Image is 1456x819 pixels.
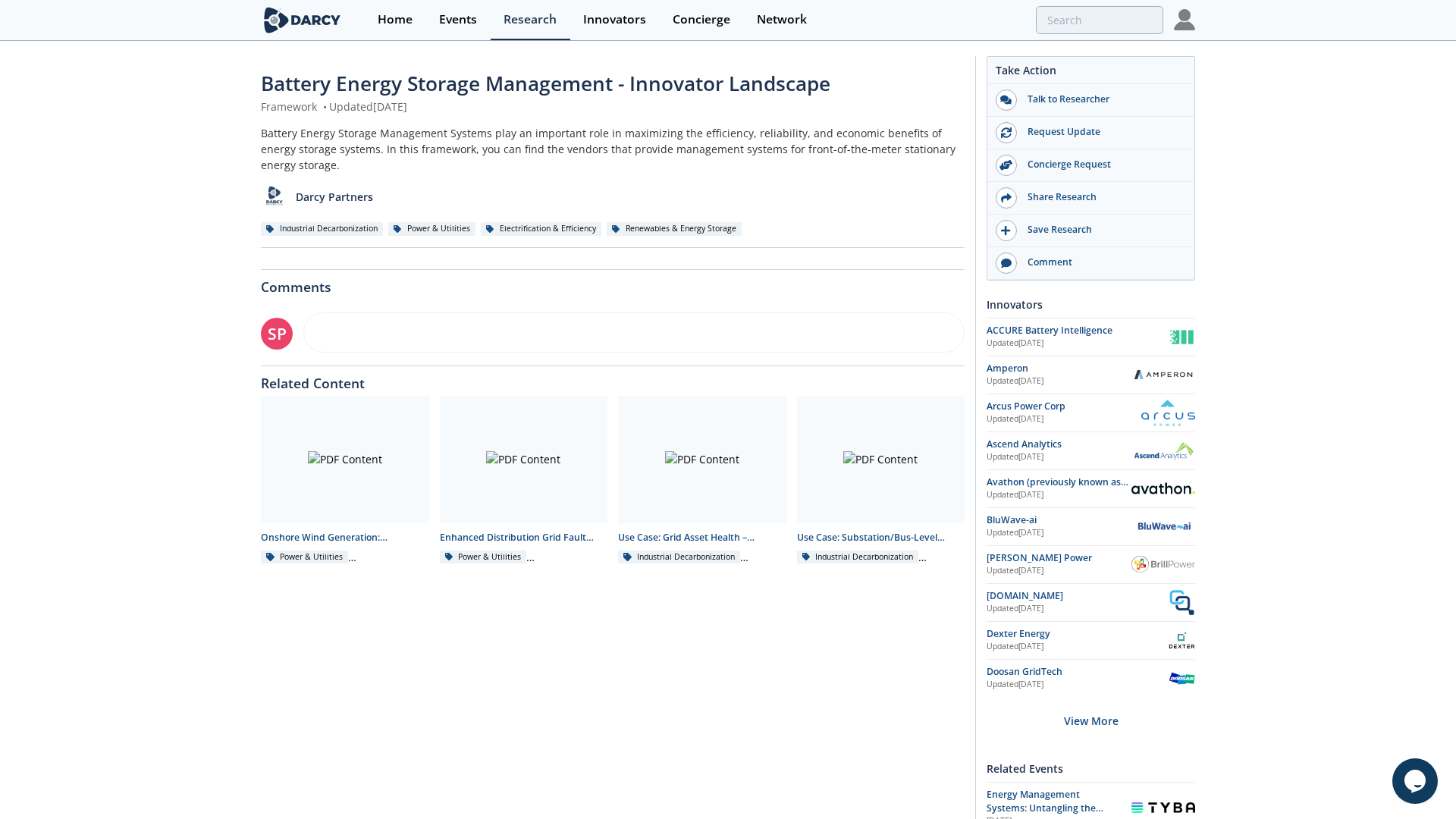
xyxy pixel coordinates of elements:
[987,475,1195,502] a: Avathon (previously known as Sparkcognition) Updated[DATE] Avathon (previously known as Sparkcogn...
[261,270,965,294] div: Comments
[987,413,1141,425] div: Updated [DATE]
[1017,125,1187,139] div: Request Update
[1017,223,1187,237] div: Save Research
[987,565,1131,577] div: Updated [DATE]
[987,665,1195,692] a: Doosan GridTech Updated[DATE] Doosan GridTech
[261,318,293,350] div: SP
[378,14,413,26] div: Home
[987,475,1131,489] div: Avathon (previously known as Sparkcognition)
[1169,324,1195,350] img: ACCURE Battery Intelligence
[440,531,608,544] div: Enhanced Distribution Grid Fault Analytics - Innovator Landscape
[987,362,1131,375] div: Amperon
[1131,556,1195,573] img: Brill Power
[1017,158,1187,171] div: Concierge Request
[320,99,329,114] span: •
[987,679,1169,691] div: Updated [DATE]
[987,400,1195,426] a: Arcus Power Corp Updated[DATE] Arcus Power Corp
[987,513,1131,527] div: BluWave-ai
[987,291,1195,318] div: Innovators
[1017,256,1187,269] div: Comment
[987,400,1141,413] div: Arcus Power Corp
[1131,482,1195,494] img: Avathon (previously known as Sparkcognition)
[987,362,1195,388] a: Amperon Updated[DATE] Amperon
[618,531,786,544] div: Use Case: Grid Asset Health – Transformer Management
[797,551,919,564] div: Industrial Decarbonization
[439,14,477,26] div: Events
[987,641,1169,653] div: Updated [DATE]
[261,222,383,236] div: Industrial Decarbonization
[987,527,1131,539] div: Updated [DATE]
[583,14,646,26] div: Innovators
[618,551,740,564] div: Industrial Decarbonization
[261,7,344,33] img: logo-wide.svg
[987,665,1169,679] div: Doosan GridTech
[987,438,1195,464] a: Ascend Analytics Updated[DATE] Ascend Analytics
[504,14,557,26] div: Research
[296,189,373,205] p: Darcy Partners
[987,324,1169,337] div: ACCURE Battery Intelligence
[607,222,742,236] div: Renewables & Energy Storage
[1169,665,1195,692] img: Doosan GridTech
[987,451,1131,463] div: Updated [DATE]
[987,513,1195,540] a: BluWave-ai Updated[DATE] BluWave-ai
[1131,519,1195,533] img: BluWave-ai
[987,589,1195,616] a: [DOMAIN_NAME] Updated[DATE] cQuant.io
[987,324,1195,350] a: ACCURE Battery Intelligence Updated[DATE] ACCURE Battery Intelligence
[1017,93,1187,106] div: Talk to Researcher
[1131,368,1195,381] img: Amperon
[256,396,435,563] a: PDF Content Onshore Wind Generation: Operations & Maintenance (O&M) - Technology Landscape Power ...
[261,99,965,115] div: Framework Updated [DATE]
[987,62,1194,84] div: Take Action
[987,589,1169,603] div: [DOMAIN_NAME]
[1036,6,1163,34] input: Advanced Search
[987,755,1195,782] div: Related Events
[261,531,429,544] div: Onshore Wind Generation: Operations & Maintenance (O&M) - Technology Landscape
[1174,9,1195,30] img: Profile
[987,489,1131,501] div: Updated [DATE]
[388,222,475,236] div: Power & Utilities
[435,396,613,563] a: PDF Content Enhanced Distribution Grid Fault Analytics - Innovator Landscape Power & Utilities
[481,222,601,236] div: Electrification & Efficiency
[1017,190,1187,204] div: Share Research
[1131,802,1195,813] img: Tyba
[797,531,965,544] div: Use Case: Substation/Bus-Level Forecast for ATC
[261,125,965,173] div: Battery Energy Storage Management Systems play an important role in maximizing the efficiency, re...
[673,14,730,26] div: Concierge
[757,14,807,26] div: Network
[1169,589,1195,616] img: cQuant.io
[440,551,527,564] div: Power & Utilities
[987,551,1131,565] div: [PERSON_NAME] Power
[261,551,348,564] div: Power & Utilities
[1169,627,1195,654] img: Dexter Energy
[1392,758,1441,804] iframe: chat widget
[1141,400,1195,426] img: Arcus Power Corp
[987,627,1195,654] a: Dexter Energy Updated[DATE] Dexter Energy
[987,375,1131,388] div: Updated [DATE]
[987,551,1195,578] a: [PERSON_NAME] Power Updated[DATE] Brill Power
[261,70,830,97] span: Battery Energy Storage Management - Innovator Landscape
[261,366,965,391] div: Related Content
[987,603,1169,615] div: Updated [DATE]
[613,396,792,563] a: PDF Content Use Case: Grid Asset Health – Transformer Management Industrial Decarbonization
[987,697,1195,745] div: View More
[987,337,1169,350] div: Updated [DATE]
[1131,440,1195,462] img: Ascend Analytics
[792,396,971,563] a: PDF Content Use Case: Substation/Bus-Level Forecast for ATC Industrial Decarbonization
[987,438,1131,451] div: Ascend Analytics
[987,627,1169,641] div: Dexter Energy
